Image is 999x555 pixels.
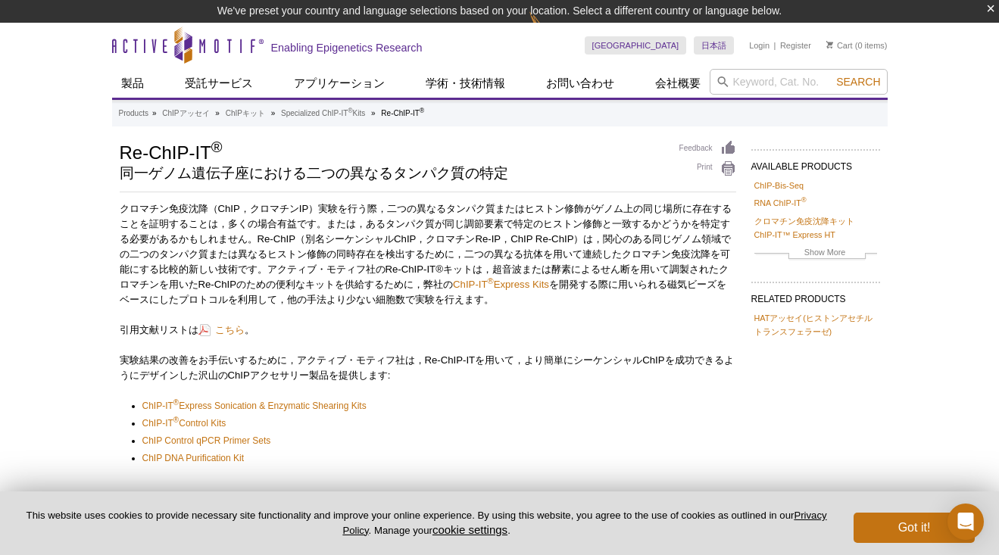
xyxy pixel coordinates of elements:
[420,107,424,114] sup: ®
[173,398,179,407] sup: ®
[754,179,804,192] a: ChIP-Bis-Seq
[211,139,223,155] sup: ®
[152,109,157,117] li: »
[488,276,494,285] sup: ®
[529,11,570,47] img: Change Here
[285,69,394,98] a: アプリケーション
[386,263,443,275] span: Re-ChIP-IT®
[142,416,226,431] a: ChIP-IT®Control Kits
[646,69,710,98] a: 会社概要
[826,41,833,48] img: Your Cart
[679,140,736,157] a: Feedback
[694,36,734,55] a: 日本語
[176,69,262,98] a: 受託サービス
[120,201,736,307] p: クロマチン免疫沈降（ ，クロマチン ）実験を行う際，二つの異なるタンパク質またはヒストン修飾がゲノム上の同じ場所に存在することを証明することは，多くの場合有益です。または，あるタンパク質が同じ調...
[510,233,573,245] span: ChIP Re-ChIP
[281,107,365,120] a: Specialized ChIP-IT®Kits
[826,40,853,51] a: Cart
[832,75,885,89] button: Search
[228,369,250,381] span: ChIP
[751,149,880,176] h2: AVAILABLE PRODUCTS
[836,76,880,88] span: Search
[801,197,807,204] sup: ®
[751,282,880,309] h2: RELATED PRODUCTS
[112,69,153,98] a: 製品
[537,69,623,98] a: お問い合わせ
[119,107,148,120] a: Products
[947,504,984,540] div: Open Intercom Messenger
[774,36,776,55] li: |
[348,107,352,114] sup: ®
[226,107,265,120] a: ChIPキット
[371,109,376,117] li: »
[394,233,416,245] span: ChIP
[142,433,271,448] a: ChIP Control qPCR Primer Sets
[120,140,664,163] h1: Re-ChIP-IT
[453,279,549,290] a: ChIP-IT®Express Kits
[417,69,514,98] a: 学術・技術情報
[642,354,664,366] span: ChIP
[475,233,501,245] span: Re-IP
[120,323,736,338] p: 引用文献リストは 。
[142,398,367,413] a: ChIP-IT®Express Sonication & Enzymatic Shearing Kits
[142,451,245,466] a: ChIP DNA Purification Kit
[258,233,296,245] span: Re-ChIP
[585,36,687,55] a: [GEOGRAPHIC_DATA]
[215,109,220,117] li: »
[754,196,807,210] a: RNA ChIP-IT®
[162,107,209,120] a: ChIPアッセイ
[780,40,811,51] a: Register
[120,353,736,383] p: 実験結果の改善をお手伝いするために，アクティブ・モティフ社は， を用いて，より簡単にシーケンシャル を成功できるようにデザインした沢山の アクセサリー製品を提供します:
[854,513,975,543] button: Got it!
[120,167,664,180] h2: 同一ゲノム遺伝子座における二つの異なるタンパク質の特定
[754,311,877,338] a: HATアッセイ(ヒストンアセチルトランスフェラーゼ)
[679,161,736,177] a: Print
[271,41,423,55] h2: Enabling Epigenetics Research
[24,509,829,538] p: This website uses cookies to provide necessary site functionality and improve your online experie...
[271,109,276,117] li: »
[173,416,179,424] sup: ®
[432,523,507,536] button: cookie settings
[218,203,240,214] span: ChIP
[198,279,237,290] span: Re-ChIP
[754,245,877,263] a: Show More
[754,214,877,242] a: クロマチン免疫沈降キット ChIP-IT™ Express HT
[198,323,245,337] a: こちら
[826,36,888,55] li: (0 items)
[342,510,826,535] a: Privacy Policy
[425,354,476,366] span: Re-ChIP-IT
[299,203,308,214] span: IP
[710,69,888,95] input: Keyword, Cat. No.
[749,40,770,51] a: Login
[381,109,424,117] li: Re-ChIP-IT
